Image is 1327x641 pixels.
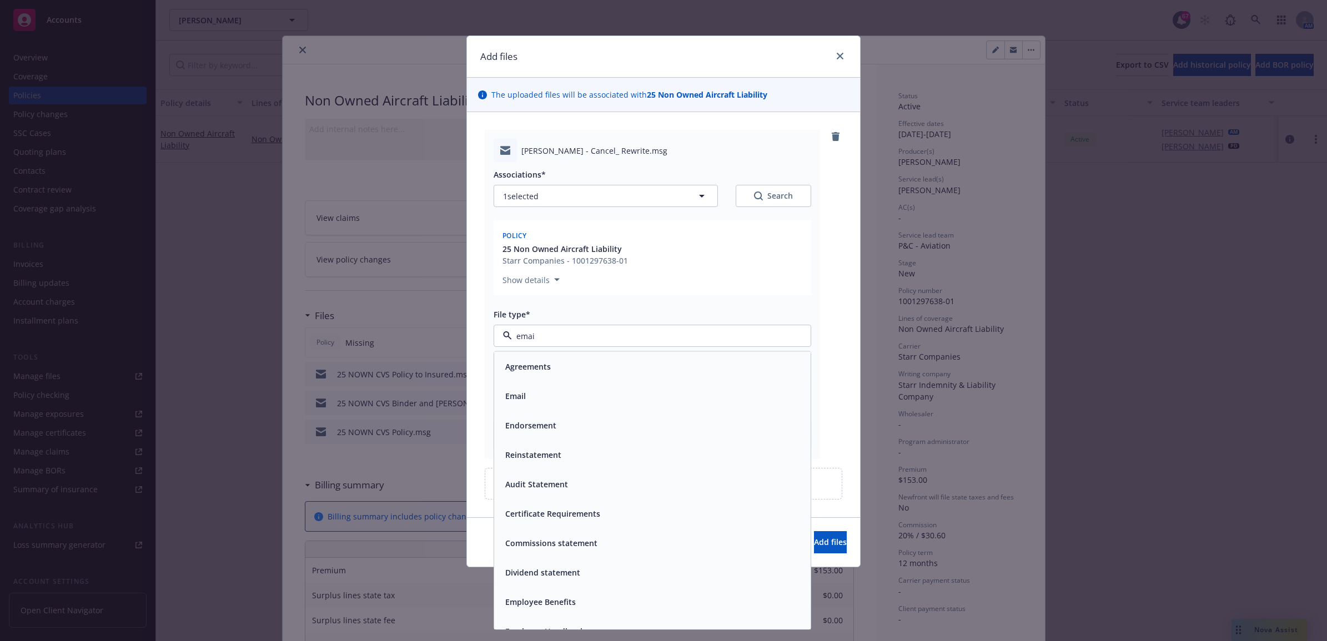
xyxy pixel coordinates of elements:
[505,390,526,402] button: Email
[505,449,561,461] button: Reinstatement
[505,361,551,372] button: Agreements
[505,420,556,431] button: Endorsement
[512,330,788,342] input: Filter by keyword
